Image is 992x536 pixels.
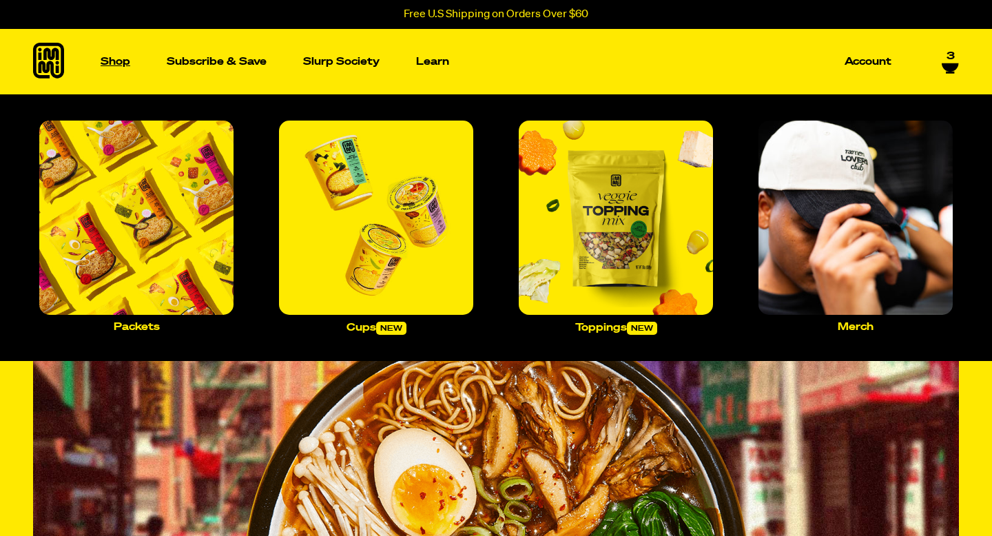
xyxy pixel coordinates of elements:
[942,50,959,74] a: 3
[376,322,406,335] span: new
[101,56,130,67] p: Shop
[303,56,380,67] p: Slurp Society
[947,50,955,63] span: 3
[758,121,953,315] img: Merch_large.jpg
[95,29,136,94] a: Shop
[411,29,455,94] a: Learn
[273,115,479,340] a: Cupsnew
[416,56,449,67] p: Learn
[114,322,160,332] p: Packets
[519,121,713,315] img: toppings.png
[39,121,234,315] img: Packets_large.jpg
[298,51,385,72] a: Slurp Society
[161,51,272,72] a: Subscribe & Save
[575,322,657,335] p: Toppings
[404,8,588,21] p: Free U.S Shipping on Orders Over $60
[753,115,958,338] a: Merch
[839,51,897,72] a: Account
[347,322,406,335] p: Cups
[95,29,897,94] nav: Main navigation
[34,115,239,338] a: Packets
[513,115,719,340] a: Toppingsnew
[838,322,874,332] p: Merch
[167,56,267,67] p: Subscribe & Save
[627,322,657,335] span: new
[845,56,891,67] p: Account
[279,121,473,315] img: Cups_large.jpg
